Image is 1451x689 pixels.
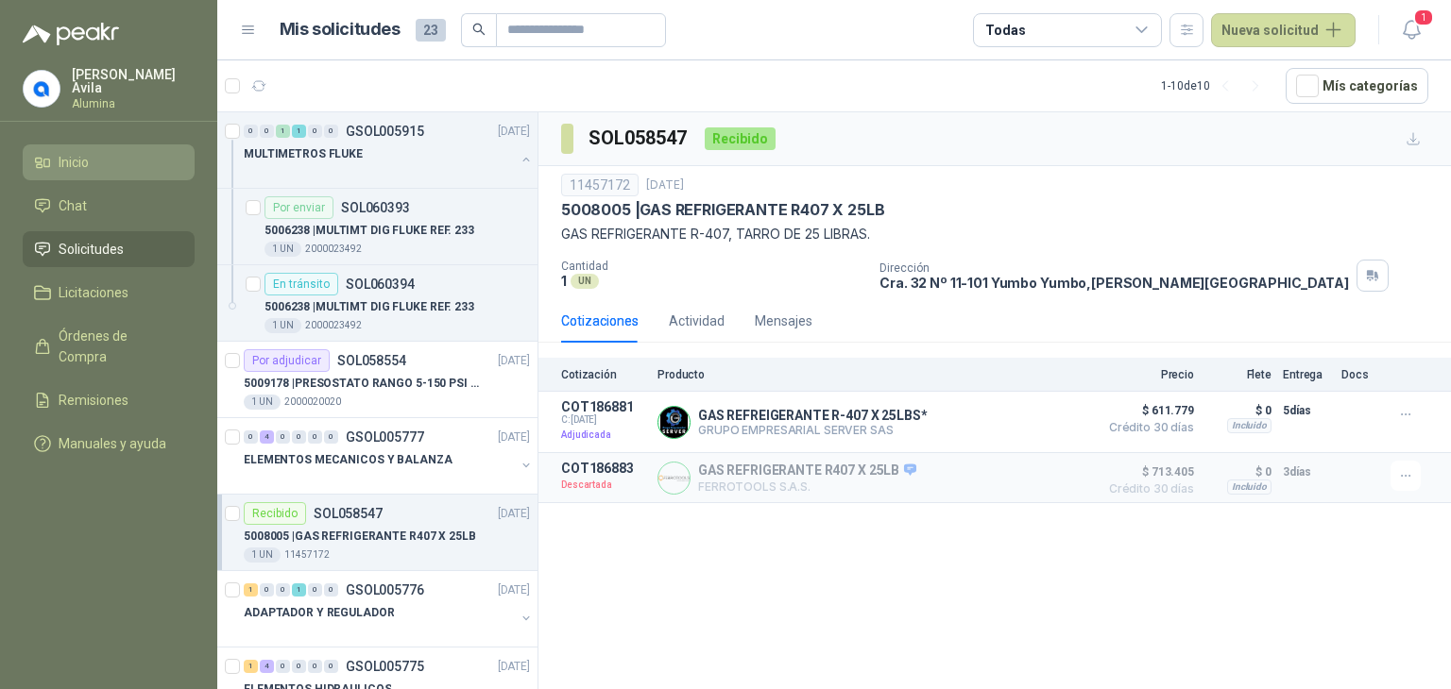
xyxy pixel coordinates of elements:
div: 1 UN [265,242,301,257]
p: Alumina [72,98,195,109]
span: 1 [1413,8,1434,26]
div: 4 [260,430,274,444]
p: 5008005 | GAS REFRIGERANTE R407 X 25LB [244,528,476,546]
div: 0 [308,430,322,444]
a: Chat [23,188,195,224]
a: RecibidoSOL058547[DATE] 5008005 |GAS REFRIGERANTE R407 X 25LB1 UN11457172 [217,495,538,571]
p: COT186881 [561,399,646,414]
div: UN [571,274,599,289]
div: Todas [985,20,1025,41]
span: Inicio [59,152,89,173]
p: Precio [1100,368,1194,381]
p: [DATE] [498,505,530,523]
div: Recibido [705,127,776,150]
div: 1 - 10 de 10 [1161,71,1271,101]
p: 3 días [1283,461,1330,483]
span: 23 [416,19,446,42]
p: [DATE] [646,176,684,194]
p: 5 días [1283,399,1330,422]
a: Licitaciones [23,275,195,311]
div: Por enviar [265,196,333,219]
a: En tránsitoSOL0603945006238 |MULTIMT DIG FLUKE REF. 2331 UN2000023492 [217,265,538,342]
img: Company Logo [658,407,690,438]
p: SOL058554 [337,354,406,367]
p: 1 [561,273,567,289]
p: Cantidad [561,260,864,273]
p: 2000020020 [284,395,341,410]
div: Incluido [1227,479,1272,495]
span: Solicitudes [59,239,124,260]
p: Docs [1341,368,1379,381]
button: 1 [1394,13,1428,47]
p: Flete [1205,368,1272,381]
span: Chat [59,195,87,216]
div: 0 [308,125,322,138]
p: GSOL005915 [346,125,424,138]
p: [DATE] [498,658,530,676]
div: 1 [276,125,290,138]
div: Mensajes [755,311,812,331]
p: [DATE] [498,352,530,370]
a: Inicio [23,144,195,180]
p: Entrega [1283,368,1330,381]
div: 0 [324,583,338,597]
p: 2000023492 [305,242,362,257]
p: SOL060394 [346,277,415,291]
p: GAS REFREIGERANTE R-407 X 25LBS* [698,408,928,423]
p: 5006238 | MULTIMT DIG FLUKE REF. 233 [265,298,474,316]
p: [DATE] [498,581,530,599]
div: 0 [276,583,290,597]
p: 5006238 | MULTIMT DIG FLUKE REF. 233 [265,222,474,240]
p: FERROTOOLS S.A.S. [698,479,916,494]
img: Logo peakr [23,23,119,45]
div: 0 [324,125,338,138]
span: $ 611.779 [1100,399,1194,422]
p: $ 0 [1205,461,1272,483]
p: [PERSON_NAME] Avila [72,68,195,94]
div: 0 [292,660,306,673]
div: 0 [308,660,322,673]
div: 0 [260,583,274,597]
div: 0 [244,430,258,444]
div: 1 UN [244,547,281,563]
span: Órdenes de Compra [59,326,177,367]
p: Descartada [561,476,646,495]
p: Adjudicada [561,426,646,445]
a: Manuales y ayuda [23,426,195,462]
span: Crédito 30 días [1100,483,1194,495]
span: Licitaciones [59,282,128,303]
div: Actividad [669,311,725,331]
p: Dirección [879,261,1349,275]
p: GSOL005775 [346,660,424,673]
h3: SOL058547 [589,124,690,153]
p: GAS REFRIGERANTE R407 X 25LB [698,462,916,479]
button: Nueva solicitud [1211,13,1356,47]
p: 5009178 | PRESOSTATO RANGO 5-150 PSI REF.L91B-1050 [244,375,479,393]
div: 1 [292,583,306,597]
p: [DATE] [498,123,530,141]
a: 1 0 0 1 0 0 GSOL005776[DATE] ADAPTADOR Y REGULADOR [244,579,534,639]
p: Producto [657,368,1088,381]
div: 0 [324,430,338,444]
p: GSOL005776 [346,583,424,597]
button: Mís categorías [1286,68,1428,104]
p: Cotización [561,368,646,381]
div: 1 UN [265,318,301,333]
div: 1 UN [244,395,281,410]
div: Incluido [1227,418,1272,433]
img: Company Logo [24,71,60,107]
div: 0 [276,660,290,673]
a: Por adjudicarSOL058554[DATE] 5009178 |PRESOSTATO RANGO 5-150 PSI REF.L91B-10501 UN2000020020 [217,342,538,418]
div: 11457172 [561,174,639,196]
p: SOL060393 [341,201,410,214]
div: 0 [276,430,290,444]
a: Por enviarSOL0603935006238 |MULTIMT DIG FLUKE REF. 2331 UN2000023492 [217,189,538,265]
div: 0 [244,125,258,138]
span: $ 713.405 [1100,461,1194,483]
p: COT186883 [561,461,646,476]
div: 0 [308,583,322,597]
a: Solicitudes [23,231,195,267]
a: 0 0 1 1 0 0 GSOL005915[DATE] MULTIMETROS FLUKE [244,120,534,180]
div: 0 [260,125,274,138]
div: Por adjudicar [244,349,330,372]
